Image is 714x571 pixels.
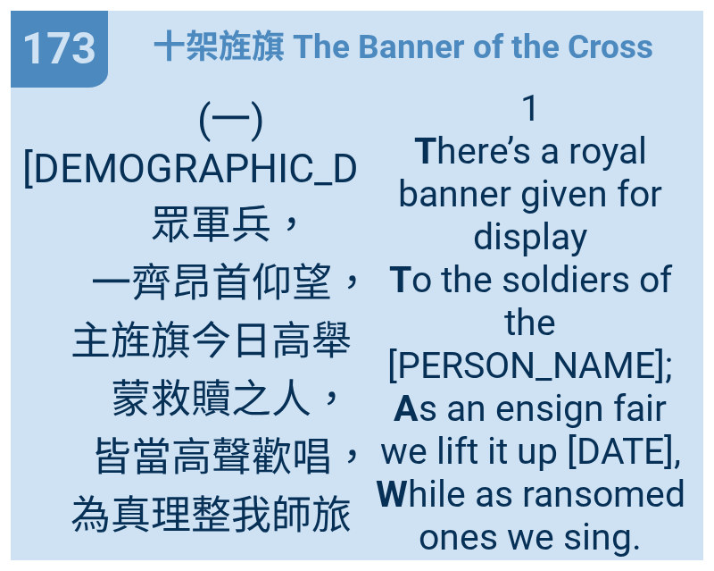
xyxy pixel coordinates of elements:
span: (一) [DEMOGRAPHIC_DATA]眾軍兵， 一齊昂首仰望， 主旌旗今日高舉； 蒙救贖之人， 皆當高聲歡唱， 為真理整我師旅。 [22,87,441,541]
span: 173 [21,23,96,74]
span: 十架旌旗 The Banner of the Cross [153,20,653,68]
b: A [394,387,419,430]
b: T [389,258,411,301]
span: 1 here’s a royal banner given for display o the soldiers of the [PERSON_NAME]; s an ensign fair w... [369,87,692,558]
b: W [376,473,408,516]
b: T [414,130,436,172]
